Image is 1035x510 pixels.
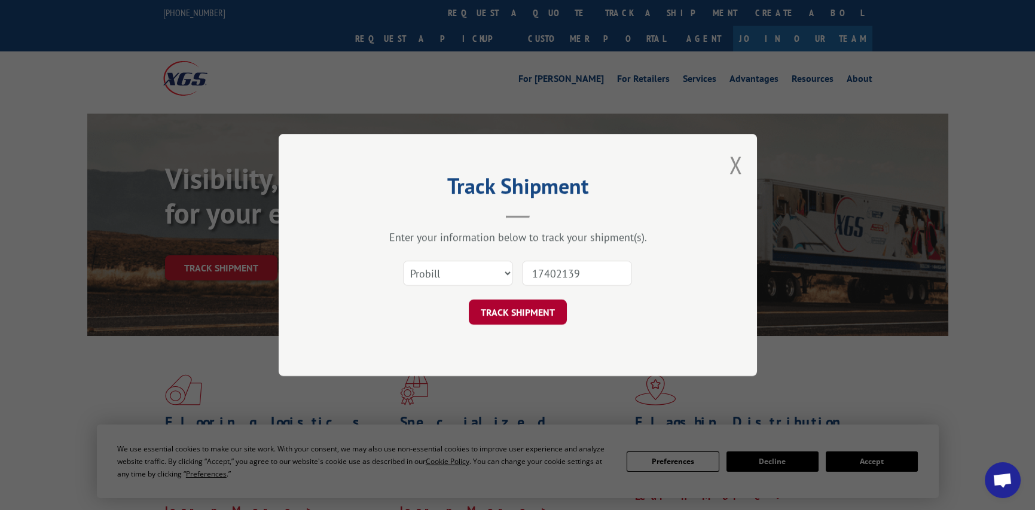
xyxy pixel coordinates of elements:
div: Open chat [985,462,1021,498]
button: TRACK SHIPMENT [469,300,567,325]
input: Number(s) [522,261,632,286]
button: Close modal [729,149,742,181]
h2: Track Shipment [338,178,697,200]
div: Enter your information below to track your shipment(s). [338,230,697,244]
